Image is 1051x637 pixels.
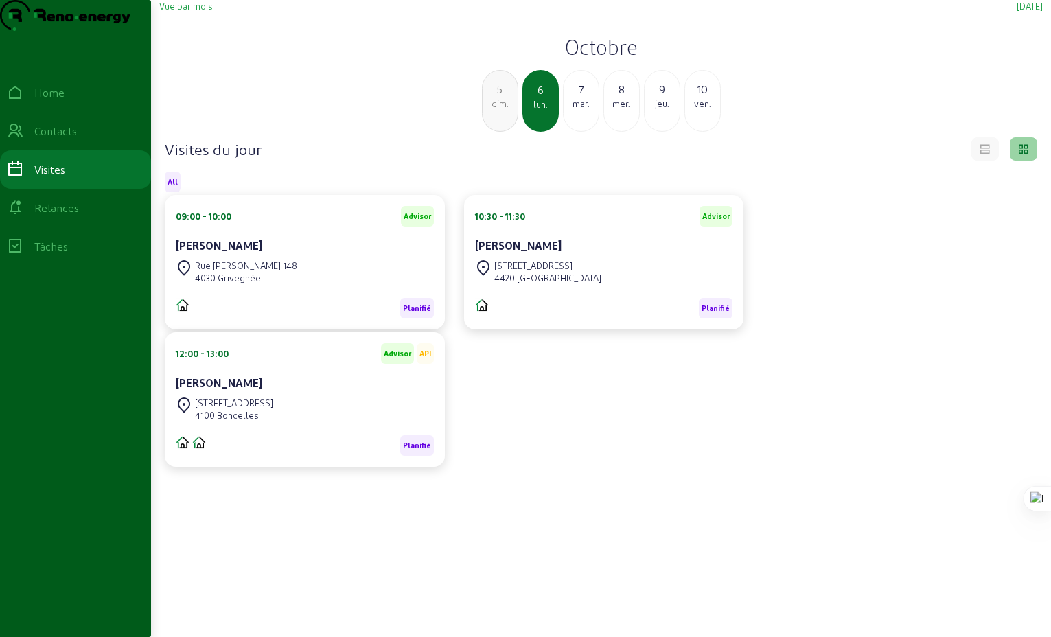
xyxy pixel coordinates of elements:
[1017,1,1043,11] span: [DATE]
[475,239,562,252] cam-card-title: [PERSON_NAME]
[195,259,297,272] div: Rue [PERSON_NAME] 148
[34,123,77,139] div: Contacts
[702,211,730,221] span: Advisor
[34,84,65,101] div: Home
[604,97,639,110] div: mer.
[159,1,212,11] span: Vue par mois
[685,97,720,110] div: ven.
[195,272,297,284] div: 4030 Grivegnée
[475,298,489,312] img: CITE
[475,210,525,222] div: 10:30 - 11:30
[685,81,720,97] div: 10
[419,349,431,358] span: API
[176,347,229,360] div: 12:00 - 13:00
[645,81,680,97] div: 9
[176,298,189,312] img: CIME
[195,397,273,409] div: [STREET_ADDRESS]
[165,139,262,159] h4: Visites du jour
[524,98,557,111] div: lun.
[564,97,599,110] div: mar.
[168,177,178,187] span: All
[403,303,431,313] span: Planifié
[34,200,79,216] div: Relances
[604,81,639,97] div: 8
[483,81,518,97] div: 5
[159,34,1043,59] h2: Octobre
[384,349,411,358] span: Advisor
[176,239,262,252] cam-card-title: [PERSON_NAME]
[176,210,231,222] div: 09:00 - 10:00
[192,435,206,449] img: CITE
[494,272,601,284] div: 4420 [GEOGRAPHIC_DATA]
[195,409,273,421] div: 4100 Boncelles
[524,82,557,98] div: 6
[483,97,518,110] div: dim.
[404,211,431,221] span: Advisor
[494,259,601,272] div: [STREET_ADDRESS]
[403,441,431,450] span: Planifié
[176,435,189,449] img: CIME
[645,97,680,110] div: jeu.
[564,81,599,97] div: 7
[34,238,68,255] div: Tâches
[176,376,262,389] cam-card-title: [PERSON_NAME]
[702,303,730,313] span: Planifié
[34,161,65,178] div: Visites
